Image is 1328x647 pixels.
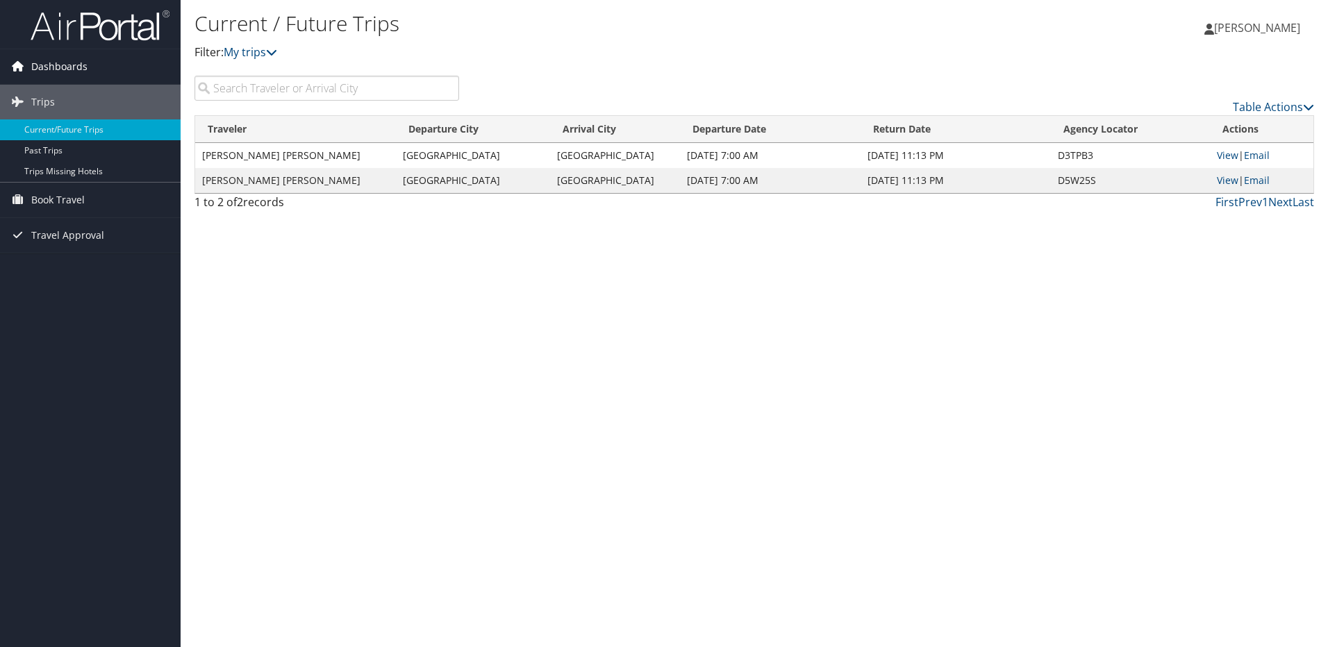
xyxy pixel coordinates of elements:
[195,143,396,168] td: [PERSON_NAME] [PERSON_NAME]
[1214,20,1300,35] span: [PERSON_NAME]
[194,9,941,38] h1: Current / Future Trips
[1051,168,1210,193] td: D5W25S
[1293,194,1314,210] a: Last
[1051,143,1210,168] td: D3TPB3
[396,168,550,193] td: [GEOGRAPHIC_DATA]
[195,168,396,193] td: [PERSON_NAME] [PERSON_NAME]
[1217,174,1238,187] a: View
[550,168,680,193] td: [GEOGRAPHIC_DATA]
[31,85,55,119] span: Trips
[680,168,861,193] td: [DATE] 7:00 AM
[396,116,550,143] th: Departure City: activate to sort column ascending
[1217,149,1238,162] a: View
[550,116,680,143] th: Arrival City: activate to sort column ascending
[861,143,1051,168] td: [DATE] 11:13 PM
[861,168,1051,193] td: [DATE] 11:13 PM
[680,116,861,143] th: Departure Date: activate to sort column descending
[1233,99,1314,115] a: Table Actions
[1210,168,1313,193] td: |
[1051,116,1210,143] th: Agency Locator: activate to sort column ascending
[31,218,104,253] span: Travel Approval
[861,116,1051,143] th: Return Date: activate to sort column ascending
[550,143,680,168] td: [GEOGRAPHIC_DATA]
[237,194,243,210] span: 2
[1210,116,1313,143] th: Actions
[224,44,277,60] a: My trips
[31,9,169,42] img: airportal-logo.png
[1268,194,1293,210] a: Next
[1238,194,1262,210] a: Prev
[1204,7,1314,49] a: [PERSON_NAME]
[1215,194,1238,210] a: First
[194,76,459,101] input: Search Traveler or Arrival City
[194,44,941,62] p: Filter:
[31,183,85,217] span: Book Travel
[1244,174,1270,187] a: Email
[1262,194,1268,210] a: 1
[194,194,459,217] div: 1 to 2 of records
[1210,143,1313,168] td: |
[31,49,88,84] span: Dashboards
[396,143,550,168] td: [GEOGRAPHIC_DATA]
[680,143,861,168] td: [DATE] 7:00 AM
[1244,149,1270,162] a: Email
[195,116,396,143] th: Traveler: activate to sort column ascending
